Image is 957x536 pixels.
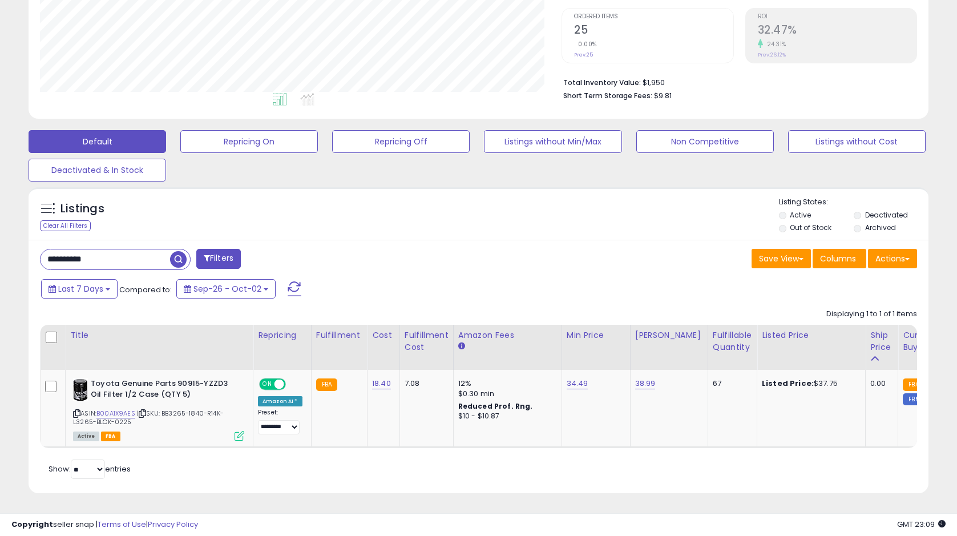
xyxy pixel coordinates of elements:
span: Show: entries [49,464,131,474]
button: Default [29,130,166,153]
b: Short Term Storage Fees: [563,91,652,100]
button: Actions [868,249,917,268]
strong: Copyright [11,519,53,530]
button: Listings without Cost [788,130,926,153]
div: 0.00 [870,378,889,389]
small: Prev: 25 [574,51,593,58]
b: Total Inventory Value: [563,78,641,87]
a: 18.40 [372,378,391,389]
b: Listed Price: [762,378,814,389]
div: $10 - $10.87 [458,412,553,421]
span: All listings currently available for purchase on Amazon [73,432,99,441]
div: seller snap | | [11,519,198,530]
h5: Listings [60,201,104,217]
button: Sep-26 - Oct-02 [176,279,276,299]
small: 24.31% [763,40,786,49]
div: Amazon Fees [458,329,557,341]
div: Ship Price [870,329,893,353]
span: ON [260,380,274,389]
div: 7.08 [405,378,445,389]
div: Amazon AI * [258,396,302,406]
small: 0.00% [574,40,597,49]
div: [PERSON_NAME] [635,329,703,341]
span: Columns [820,253,856,264]
button: Filters [196,249,241,269]
span: $9.81 [654,90,672,101]
a: 38.99 [635,378,656,389]
button: Deactivated & In Stock [29,159,166,182]
div: Cost [372,329,395,341]
span: ROI [758,14,916,20]
div: Clear All Filters [40,220,91,231]
label: Archived [865,223,896,232]
span: Last 7 Days [58,283,103,295]
small: Prev: 26.12% [758,51,786,58]
b: Reduced Prof. Rng. [458,401,533,411]
a: 34.49 [567,378,588,389]
span: OFF [284,380,302,389]
div: $0.30 min [458,389,553,399]
h2: 25 [574,23,733,39]
div: 12% [458,378,553,389]
div: $37.75 [762,378,857,389]
div: Fulfillable Quantity [713,329,752,353]
div: Fulfillment [316,329,362,341]
button: Listings without Min/Max [484,130,621,153]
span: | SKU: BB3265-1840-R14K-L3265-BLCK-0225 [73,409,224,426]
h2: 32.47% [758,23,916,39]
div: Listed Price [762,329,861,341]
p: Listing States: [779,197,928,208]
li: $1,950 [563,75,908,88]
span: Compared to: [119,284,172,295]
button: Repricing Off [332,130,470,153]
small: FBM [903,393,925,405]
div: 67 [713,378,748,389]
button: Columns [813,249,866,268]
div: Displaying 1 to 1 of 1 items [826,309,917,320]
label: Deactivated [865,210,908,220]
a: Terms of Use [98,519,146,530]
span: FBA [101,432,120,441]
span: Ordered Items [574,14,733,20]
small: Amazon Fees. [458,341,465,352]
button: Last 7 Days [41,279,118,299]
div: Title [70,329,248,341]
button: Repricing On [180,130,318,153]
div: Min Price [567,329,625,341]
small: FBA [316,378,337,391]
div: Repricing [258,329,306,341]
button: Non Competitive [636,130,774,153]
label: Out of Stock [790,223,831,232]
a: Privacy Policy [148,519,198,530]
small: FBA [903,378,924,391]
span: Sep-26 - Oct-02 [193,283,261,295]
div: Preset: [258,409,302,434]
a: B00A1X9AES [96,409,135,418]
button: Save View [752,249,811,268]
img: 41+6thEXQuL._SL40_.jpg [73,378,88,401]
span: 2025-10-10 23:09 GMT [897,519,946,530]
label: Active [790,210,811,220]
div: Fulfillment Cost [405,329,449,353]
div: ASIN: [73,378,244,440]
b: Toyota Genuine Parts 90915-YZZD3 Oil Filter 1/2 Case (QTY 5) [91,378,229,402]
